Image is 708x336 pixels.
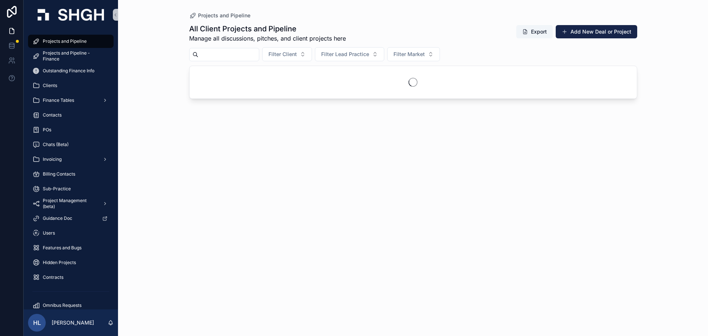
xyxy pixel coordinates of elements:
[556,25,637,38] button: Add New Deal or Project
[28,212,114,225] a: Guidance Doc
[43,38,87,44] span: Projects and Pipeline
[43,50,106,62] span: Projects and Pipeline - Finance
[28,138,114,151] a: Chats (Beta)
[268,51,297,58] span: Filter Client
[516,25,553,38] button: Export
[189,12,250,19] a: Projects and Pipeline
[28,64,114,77] a: Outstanding Finance Info
[43,260,76,266] span: Hidden Projects
[43,142,69,148] span: Chats (Beta)
[43,171,75,177] span: Billing Contacts
[43,186,71,192] span: Sub-Practice
[321,51,369,58] span: Filter Lead Practice
[43,83,57,89] span: Clients
[189,34,346,43] span: Manage all discussions, pitches, and client projects here
[198,12,250,19] span: Projects and Pipeline
[28,123,114,136] a: POs
[28,35,114,48] a: Projects and Pipeline
[28,94,114,107] a: Finance Tables
[28,226,114,240] a: Users
[33,318,41,327] span: HL
[52,319,94,326] p: [PERSON_NAME]
[28,79,114,92] a: Clients
[43,230,55,236] span: Users
[28,271,114,284] a: Contracts
[28,167,114,181] a: Billing Contacts
[43,274,63,280] span: Contracts
[28,153,114,166] a: Invoicing
[43,245,81,251] span: Features and Bugs
[24,30,118,309] div: scrollable content
[315,47,384,61] button: Select Button
[38,9,104,21] img: App logo
[28,299,114,312] a: Omnibus Requests
[28,256,114,269] a: Hidden Projects
[262,47,312,61] button: Select Button
[28,182,114,195] a: Sub-Practice
[189,24,346,34] h1: All Client Projects and Pipeline
[43,112,62,118] span: Contacts
[43,156,62,162] span: Invoicing
[28,49,114,63] a: Projects and Pipeline - Finance
[393,51,425,58] span: Filter Market
[43,302,81,308] span: Omnibus Requests
[387,47,440,61] button: Select Button
[43,68,94,74] span: Outstanding Finance Info
[28,108,114,122] a: Contacts
[28,197,114,210] a: Project Management (beta)
[43,198,97,209] span: Project Management (beta)
[43,97,74,103] span: Finance Tables
[28,241,114,254] a: Features and Bugs
[43,127,51,133] span: POs
[43,215,72,221] span: Guidance Doc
